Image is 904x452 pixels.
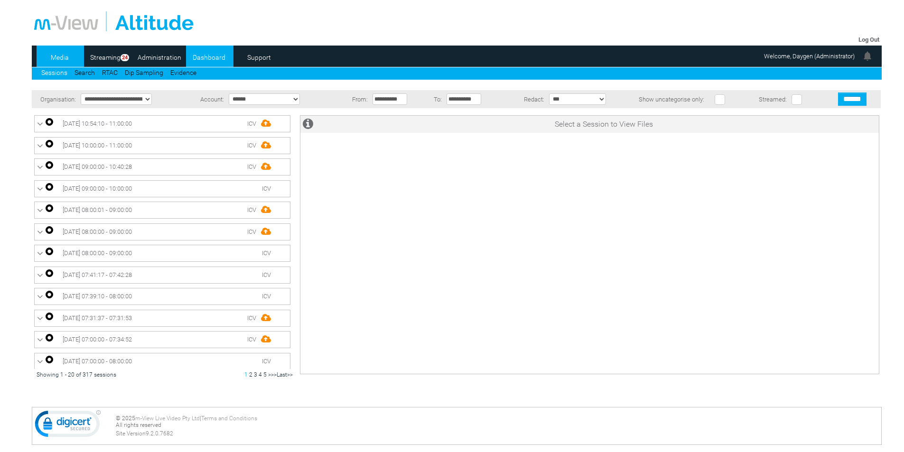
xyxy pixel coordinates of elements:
span: [DATE] 08:00:01 - 09:00:00 [63,206,132,213]
span: [DATE] 07:41:17 - 07:42:28 [63,271,132,278]
img: ic_autorecord.png [46,140,53,148]
a: Search [75,69,95,76]
img: ic_autorecord.png [46,334,53,341]
a: [DATE] 09:00:00 - 10:00:00 [37,183,288,194]
span: [DATE] 08:00:00 - 09:00:00 [63,249,132,257]
span: Showing 1 - 20 of 317 sessions [37,371,116,378]
span: Streamed: [759,96,787,103]
span: ICV [262,358,271,365]
img: ic_autorecord.png [46,226,53,234]
a: Dip Sampling [125,69,163,76]
span: [DATE] 10:00:00 - 11:00:00 [63,142,132,149]
a: Media [37,50,83,65]
a: Terms and Conditions [201,415,257,422]
img: ic_autorecord.png [46,204,53,212]
span: [DATE] 09:00:00 - 10:00:00 [63,185,132,192]
a: [DATE] 09:00:00 - 10:40:28 [37,161,288,173]
a: [DATE] 08:00:00 - 09:00:00 [37,248,288,259]
span: [DATE] 10:54:10 - 11:00:00 [63,120,132,127]
span: ICV [262,249,271,257]
span: ICV [262,293,271,300]
img: ic_autorecord.png [46,291,53,298]
a: Evidence [170,69,196,76]
a: RTAC [102,69,118,76]
a: [DATE] 07:41:17 - 07:42:28 [37,269,288,281]
a: 5 [263,371,267,378]
span: ICV [247,336,256,343]
a: 3 [254,371,257,378]
span: [DATE] 07:00:00 - 08:00:00 [63,358,132,365]
a: [DATE] 10:54:10 - 11:00:00 [37,118,288,129]
a: [DATE] 08:00:01 - 09:00:00 [37,204,288,216]
a: m-View Live Video Pty Ltd [135,415,200,422]
span: 24 [121,54,129,61]
span: ICV [247,206,256,213]
a: Support [236,50,282,65]
img: ic_autorecord.png [46,356,53,363]
a: >> [271,371,277,378]
span: [DATE] 08:00:00 - 09:00:00 [63,228,132,235]
td: Select a Session to View Files [329,116,879,133]
a: > [268,371,271,378]
td: From: [341,90,370,108]
div: © 2025 | All rights reserved [116,415,879,437]
span: [DATE] 07:31:37 - 07:31:53 [63,314,132,322]
a: Dashboard [186,50,232,65]
a: 2 [249,371,252,378]
span: 9.2.0.7682 [146,430,173,437]
span: ICV [262,185,271,192]
a: Streaming [86,50,124,65]
a: [DATE] 07:00:00 - 07:34:52 [37,334,288,345]
img: DigiCert Secured Site Seal [35,410,101,442]
span: [DATE] 07:00:00 - 07:34:52 [63,336,132,343]
img: ic_autorecord.png [46,161,53,169]
a: [DATE] 07:31:37 - 07:31:53 [37,313,288,324]
a: Sessions [41,69,67,76]
span: 1 [244,371,248,378]
a: Last>> [277,371,293,378]
img: bell24.png [862,50,873,62]
span: ICV [247,314,256,322]
img: ic_autorecord.png [46,269,53,277]
img: ic_autorecord.png [46,118,53,126]
img: ic_autorecord.png [46,313,53,320]
span: [DATE] 09:00:00 - 10:40:28 [63,163,132,170]
a: Administration [136,50,182,65]
span: ICV [247,228,256,235]
span: Welcome, Daygen (Administrator) [764,53,855,60]
td: To: [426,90,444,108]
a: Log Out [858,36,879,43]
div: Site Version [116,430,879,437]
span: ICV [262,271,271,278]
span: ICV [247,142,256,149]
span: Show uncategorise only: [639,96,704,103]
td: Redact: [500,90,547,108]
a: [DATE] 07:39:10 - 08:00:00 [37,291,288,302]
td: Organisation: [32,90,78,108]
img: ic_autorecord.png [46,183,53,191]
a: [DATE] 08:00:00 - 09:00:00 [37,226,288,238]
a: 4 [259,371,262,378]
a: [DATE] 07:00:00 - 08:00:00 [37,356,288,367]
span: ICV [247,120,256,127]
span: ICV [247,163,256,170]
img: ic_autorecord.png [46,248,53,255]
a: [DATE] 10:00:00 - 11:00:00 [37,140,288,151]
td: Account: [186,90,226,108]
span: [DATE] 07:39:10 - 08:00:00 [63,293,132,300]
